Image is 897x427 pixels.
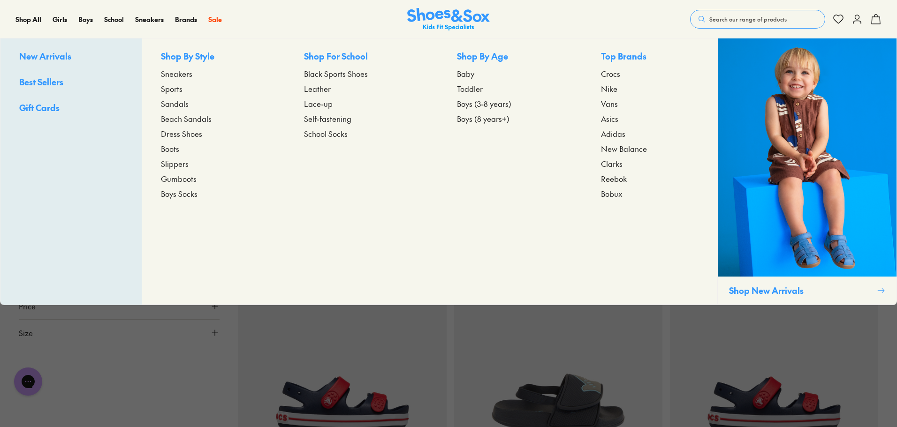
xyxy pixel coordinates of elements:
span: Lace-up [304,98,333,109]
span: Search our range of products [709,15,787,23]
span: Price [19,300,36,312]
span: Black Sports Shoes [304,68,368,79]
a: Gumboots [161,173,266,184]
span: Dress Shoes [161,128,202,139]
a: Sandals [161,98,266,109]
a: Brands [175,15,197,24]
a: Toddler [457,83,563,94]
span: Vans [601,98,618,109]
span: Self-fastening [304,113,351,124]
span: Reebok [601,173,627,184]
span: Crocs [601,68,620,79]
span: New Balance [601,143,647,154]
p: Shop By Style [161,50,266,64]
span: Sneakers [161,68,192,79]
span: Bobux [601,188,623,199]
span: Gift Cards [19,102,60,113]
button: Search our range of products [690,10,825,29]
a: Boots [161,143,266,154]
a: Slippers [161,158,266,169]
span: Toddler [457,83,483,94]
img: SNS_Logo_Responsive.svg [407,8,490,31]
a: Boys (3-8 years) [457,98,563,109]
button: Price [19,293,220,319]
span: Gumboots [161,173,197,184]
iframe: Gorgias live chat messenger [9,364,47,399]
span: Best Sellers [19,76,63,88]
span: Baby [457,68,474,79]
a: Boys Socks [161,188,266,199]
a: Shop New Arrivals [717,38,897,305]
a: Asics [601,113,699,124]
a: Shoes & Sox [407,8,490,31]
a: Bobux [601,188,699,199]
span: Clarks [601,158,623,169]
a: Sale [208,15,222,24]
a: Vans [601,98,699,109]
a: Black Sports Shoes [304,68,419,79]
span: Boots [161,143,179,154]
a: Clarks [601,158,699,169]
a: School [104,15,124,24]
a: Self-fastening [304,113,419,124]
span: School Socks [304,128,348,139]
a: New Arrivals [19,50,123,64]
p: Shop New Arrivals [729,284,873,297]
span: New Arrivals [19,50,71,62]
span: Slippers [161,158,189,169]
span: Leather [304,83,331,94]
span: Boys Socks [161,188,198,199]
span: Sandals [161,98,189,109]
span: Asics [601,113,618,124]
a: Reebok [601,173,699,184]
a: Leather [304,83,419,94]
a: Lace-up [304,98,419,109]
a: Shop All [15,15,41,24]
a: School Socks [304,128,419,139]
a: Crocs [601,68,699,79]
a: Girls [53,15,67,24]
p: Shop For School [304,50,419,64]
button: Size [19,320,220,346]
a: Nike [601,83,699,94]
span: Beach Sandals [161,113,212,124]
a: Sports [161,83,266,94]
a: Beach Sandals [161,113,266,124]
a: Adidas [601,128,699,139]
p: Shop By Age [457,50,563,64]
a: Baby [457,68,563,79]
a: Boys [78,15,93,24]
a: Boys (8 years+) [457,113,563,124]
img: SNS_WEBASSETS_CollectionHero_1280x1600_3.png [718,38,897,277]
a: Best Sellers [19,75,123,90]
span: Adidas [601,128,625,139]
a: New Balance [601,143,699,154]
span: Size [19,327,33,338]
span: Boys (3-8 years) [457,98,511,109]
p: Top Brands [601,50,699,64]
a: Dress Shoes [161,128,266,139]
a: Gift Cards [19,101,123,116]
span: Sports [161,83,182,94]
span: Boys (8 years+) [457,113,509,124]
span: Nike [601,83,617,94]
a: Sneakers [135,15,164,24]
a: Sneakers [161,68,266,79]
